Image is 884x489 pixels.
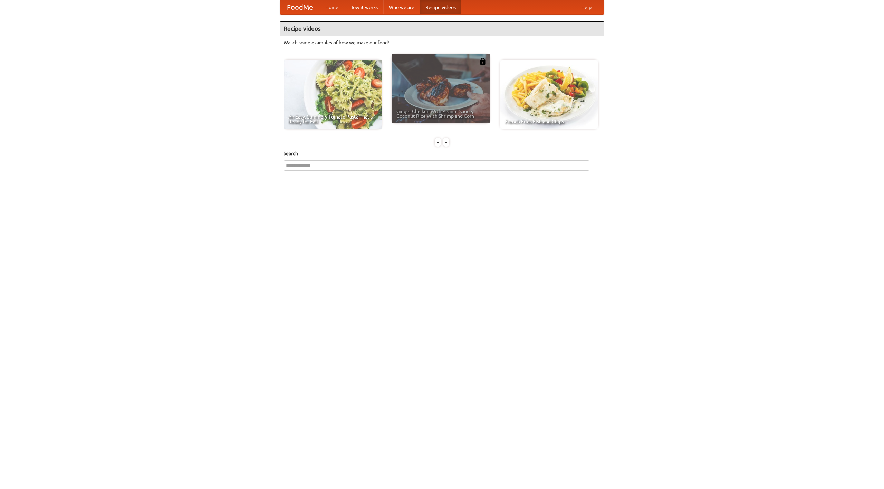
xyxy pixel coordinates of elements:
[505,119,593,124] span: French Fries Fish and Chips
[576,0,597,14] a: Help
[383,0,420,14] a: Who we are
[443,138,449,147] div: »
[320,0,344,14] a: Home
[280,22,604,36] h4: Recipe videos
[284,150,600,157] h5: Search
[344,0,383,14] a: How it works
[284,60,382,129] a: An Easy, Summery Tomato Pasta That's Ready for Fall
[284,39,600,46] p: Watch some examples of how we make our food!
[420,0,461,14] a: Recipe videos
[280,0,320,14] a: FoodMe
[288,114,377,124] span: An Easy, Summery Tomato Pasta That's Ready for Fall
[479,58,486,65] img: 483408.png
[500,60,598,129] a: French Fries Fish and Chips
[435,138,441,147] div: «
